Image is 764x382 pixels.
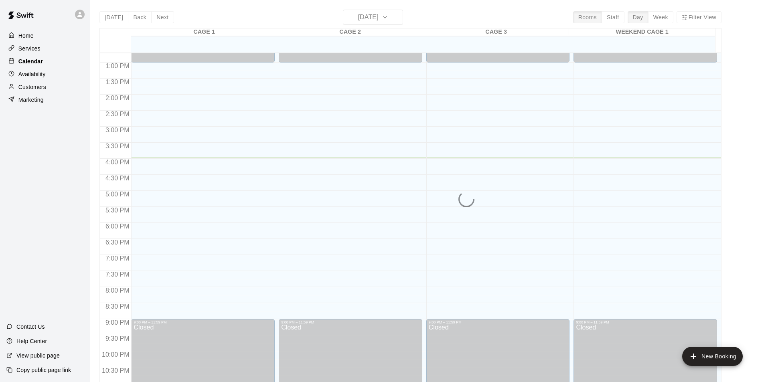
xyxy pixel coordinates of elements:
[103,335,132,342] span: 9:30 PM
[6,81,84,93] a: Customers
[423,28,569,36] div: CAGE 3
[18,32,34,40] p: Home
[100,367,131,374] span: 10:30 PM
[103,223,132,230] span: 6:00 PM
[16,323,45,331] p: Contact Us
[103,95,132,101] span: 2:00 PM
[103,63,132,69] span: 1:00 PM
[16,337,47,345] p: Help Center
[6,94,84,106] a: Marketing
[6,68,84,80] a: Availability
[103,255,132,262] span: 7:00 PM
[18,83,46,91] p: Customers
[103,79,132,85] span: 1:30 PM
[277,28,423,36] div: CAGE 2
[103,239,132,246] span: 6:30 PM
[103,207,132,214] span: 5:30 PM
[18,96,44,104] p: Marketing
[429,320,567,324] div: 9:00 PM – 11:59 PM
[18,44,41,53] p: Services
[18,57,43,65] p: Calendar
[103,127,132,133] span: 3:00 PM
[16,366,71,374] p: Copy public page link
[103,159,132,166] span: 4:00 PM
[6,30,84,42] a: Home
[103,319,132,326] span: 9:00 PM
[100,351,131,358] span: 10:00 PM
[103,111,132,117] span: 2:30 PM
[103,303,132,310] span: 8:30 PM
[16,352,60,360] p: View public page
[103,287,132,294] span: 8:00 PM
[134,320,272,324] div: 9:00 PM – 11:59 PM
[103,191,132,198] span: 5:00 PM
[281,320,420,324] div: 9:00 PM – 11:59 PM
[682,347,743,366] button: add
[131,28,277,36] div: CAGE 1
[569,28,715,36] div: WEEKEND CAGE 1
[576,320,715,324] div: 9:00 PM – 11:59 PM
[103,271,132,278] span: 7:30 PM
[6,42,84,55] a: Services
[18,70,46,78] p: Availability
[103,175,132,182] span: 4:30 PM
[103,143,132,150] span: 3:30 PM
[6,55,84,67] a: Calendar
